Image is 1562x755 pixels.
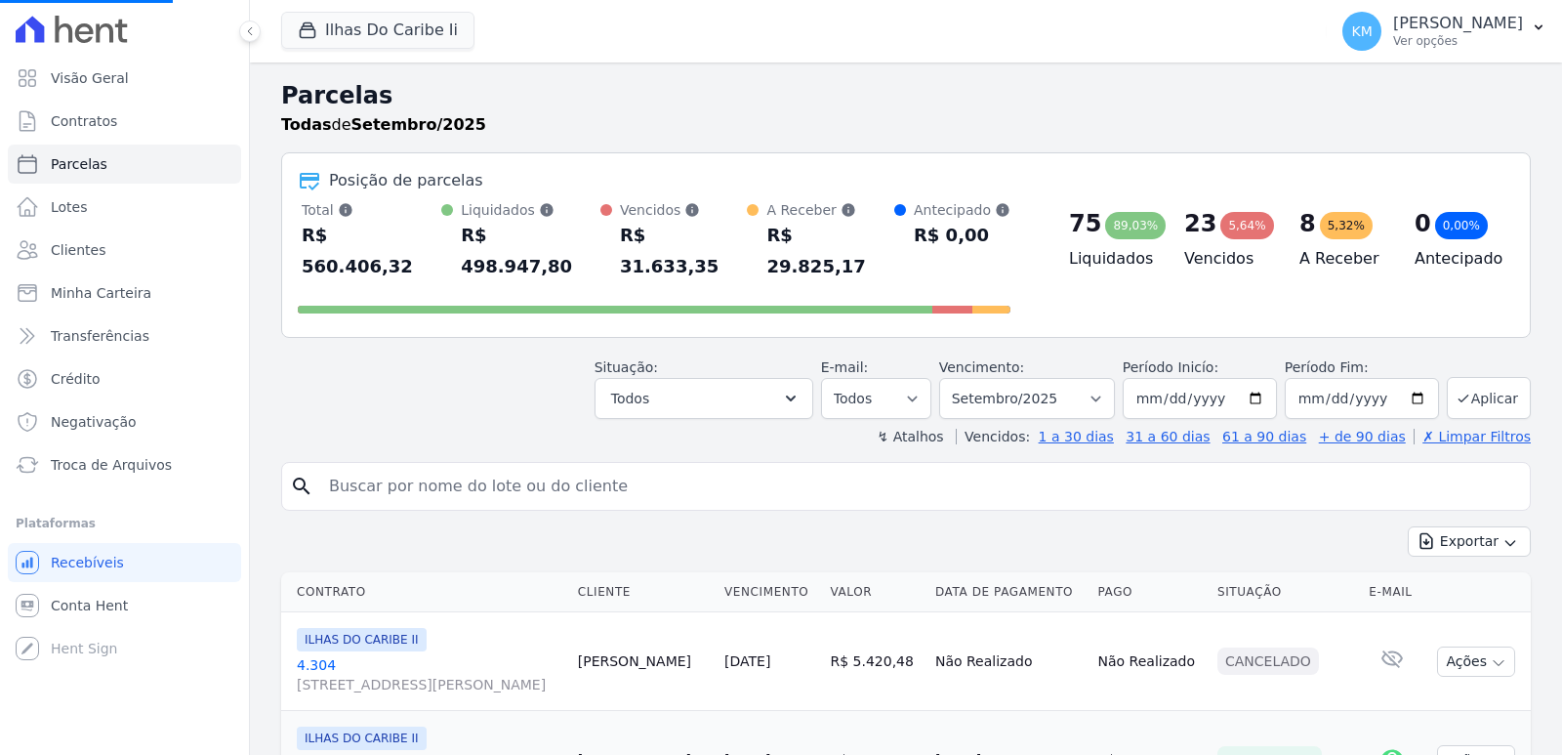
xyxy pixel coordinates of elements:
[51,553,124,572] span: Recebíveis
[1447,377,1531,419] button: Aplicar
[16,512,233,535] div: Plataformas
[51,412,137,432] span: Negativação
[351,115,486,134] strong: Setembro/2025
[1408,526,1531,557] button: Exportar
[1415,247,1499,271] h4: Antecipado
[1327,4,1562,59] button: KM [PERSON_NAME] Ver opções
[1069,208,1101,239] div: 75
[51,455,172,475] span: Troca de Arquivos
[51,283,151,303] span: Minha Carteira
[1123,359,1218,375] label: Período Inicío:
[1319,429,1406,444] a: + de 90 dias
[51,154,107,174] span: Parcelas
[8,59,241,98] a: Visão Geral
[461,200,600,220] div: Liquidados
[822,572,926,612] th: Valor
[51,68,129,88] span: Visão Geral
[8,359,241,398] a: Crédito
[329,169,483,192] div: Posição de parcelas
[281,78,1531,113] h2: Parcelas
[1126,429,1210,444] a: 31 a 60 dias
[1090,572,1210,612] th: Pago
[611,387,649,410] span: Todos
[1299,247,1383,271] h4: A Receber
[8,188,241,227] a: Lotes
[281,12,474,49] button: Ilhas Do Caribe Ii
[914,200,1010,220] div: Antecipado
[51,240,105,260] span: Clientes
[1069,247,1153,271] h4: Liquidados
[8,445,241,484] a: Troca de Arquivos
[8,316,241,356] a: Transferências
[939,359,1024,375] label: Vencimento:
[1217,648,1319,675] div: Cancelado
[1210,572,1361,612] th: Situação
[297,628,427,651] span: ILHAS DO CARIBE II
[1285,357,1439,378] label: Período Fim:
[1090,612,1210,711] td: Não Realizado
[570,572,717,612] th: Cliente
[620,200,748,220] div: Vencidos
[281,115,332,134] strong: Todas
[1105,212,1166,239] div: 89,03%
[1414,429,1531,444] a: ✗ Limpar Filtros
[1184,208,1216,239] div: 23
[290,475,313,498] i: search
[302,220,441,282] div: R$ 560.406,32
[51,369,101,389] span: Crédito
[51,326,149,346] span: Transferências
[8,145,241,184] a: Parcelas
[717,572,822,612] th: Vencimento
[297,655,562,694] a: 4.304[STREET_ADDRESS][PERSON_NAME]
[8,273,241,313] a: Minha Carteira
[51,111,117,131] span: Contratos
[8,586,241,625] a: Conta Hent
[1220,212,1273,239] div: 5,64%
[724,653,770,669] a: [DATE]
[317,467,1522,506] input: Buscar por nome do lote ou do cliente
[1299,208,1316,239] div: 8
[51,197,88,217] span: Lotes
[1393,14,1523,33] p: [PERSON_NAME]
[8,543,241,582] a: Recebíveis
[1437,647,1515,677] button: Ações
[822,612,926,711] td: R$ 5.420,48
[1393,33,1523,49] p: Ver opções
[1435,212,1488,239] div: 0,00%
[620,220,748,282] div: R$ 31.633,35
[1184,247,1268,271] h4: Vencidos
[1361,572,1423,612] th: E-mail
[51,596,128,615] span: Conta Hent
[1222,429,1306,444] a: 61 a 90 dias
[461,220,600,282] div: R$ 498.947,80
[877,429,943,444] label: ↯ Atalhos
[8,102,241,141] a: Contratos
[1351,24,1372,38] span: KM
[8,231,241,270] a: Clientes
[927,612,1090,711] td: Não Realizado
[297,675,562,694] span: [STREET_ADDRESS][PERSON_NAME]
[1415,208,1431,239] div: 0
[766,220,894,282] div: R$ 29.825,17
[302,200,441,220] div: Total
[8,402,241,441] a: Negativação
[1039,429,1114,444] a: 1 a 30 dias
[570,612,717,711] td: [PERSON_NAME]
[595,359,658,375] label: Situação:
[914,220,1010,251] div: R$ 0,00
[281,572,570,612] th: Contrato
[821,359,869,375] label: E-mail:
[766,200,894,220] div: A Receber
[281,113,486,137] p: de
[595,378,813,419] button: Todos
[1320,212,1373,239] div: 5,32%
[956,429,1030,444] label: Vencidos:
[927,572,1090,612] th: Data de Pagamento
[297,727,427,750] span: ILHAS DO CARIBE II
